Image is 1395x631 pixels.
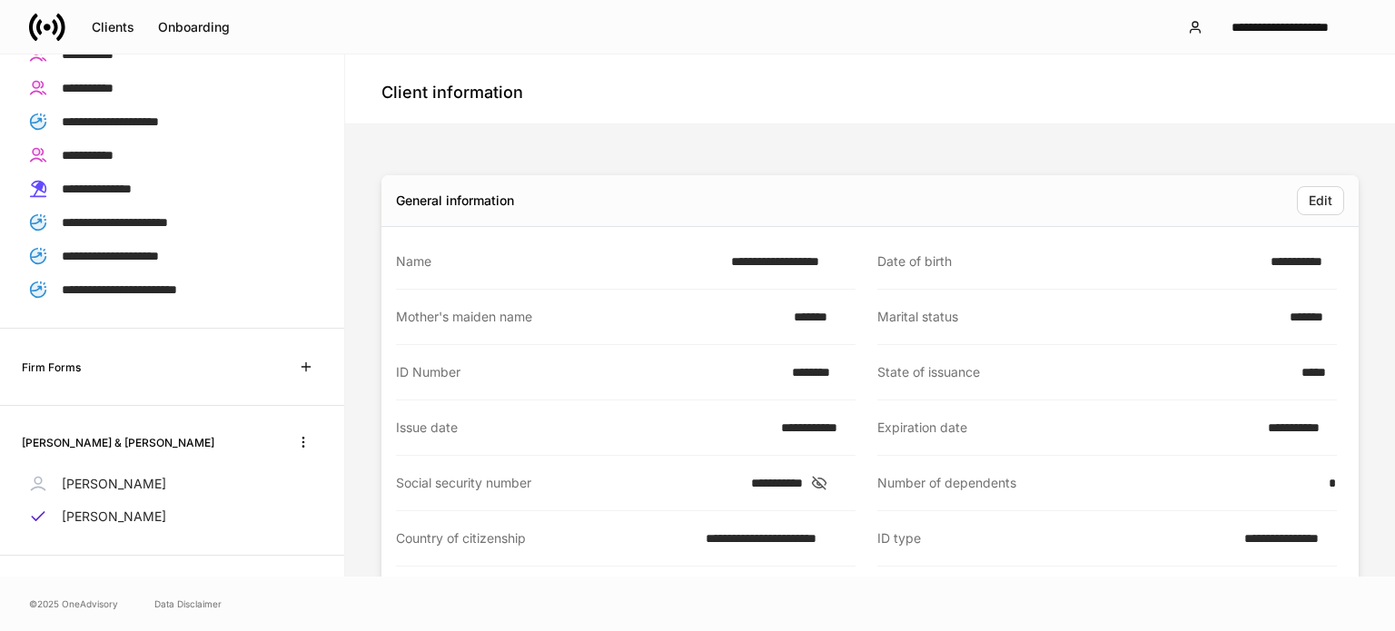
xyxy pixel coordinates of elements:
div: Country of citizenship [396,529,695,547]
button: Edit [1297,186,1344,215]
div: General information [396,192,514,210]
div: Number of dependents [877,474,1318,492]
div: Edit [1309,194,1332,207]
a: [PERSON_NAME] [22,500,322,533]
div: ID Number [396,363,781,381]
div: Name [396,252,720,271]
a: [PERSON_NAME] [22,468,322,500]
div: ID type [877,529,1233,547]
p: [PERSON_NAME] [62,508,166,526]
div: Onboarding [158,21,230,34]
div: Date of birth [877,252,1260,271]
div: Mother's maiden name [396,308,783,326]
a: Data Disclaimer [154,596,222,611]
h6: Firm Forms [22,359,81,376]
span: © 2025 OneAdvisory [29,596,118,611]
button: Clients [80,13,146,42]
div: Social security number [396,474,740,492]
div: Issue date [396,419,770,437]
div: Marital status [877,308,1279,326]
p: [PERSON_NAME] [62,475,166,493]
button: Onboarding [146,13,242,42]
div: Expiration date [877,419,1257,437]
h4: Client information [381,82,523,104]
h6: [PERSON_NAME] & [PERSON_NAME] [22,434,214,451]
div: State of issuance [877,363,1291,381]
div: Clients [92,21,134,34]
